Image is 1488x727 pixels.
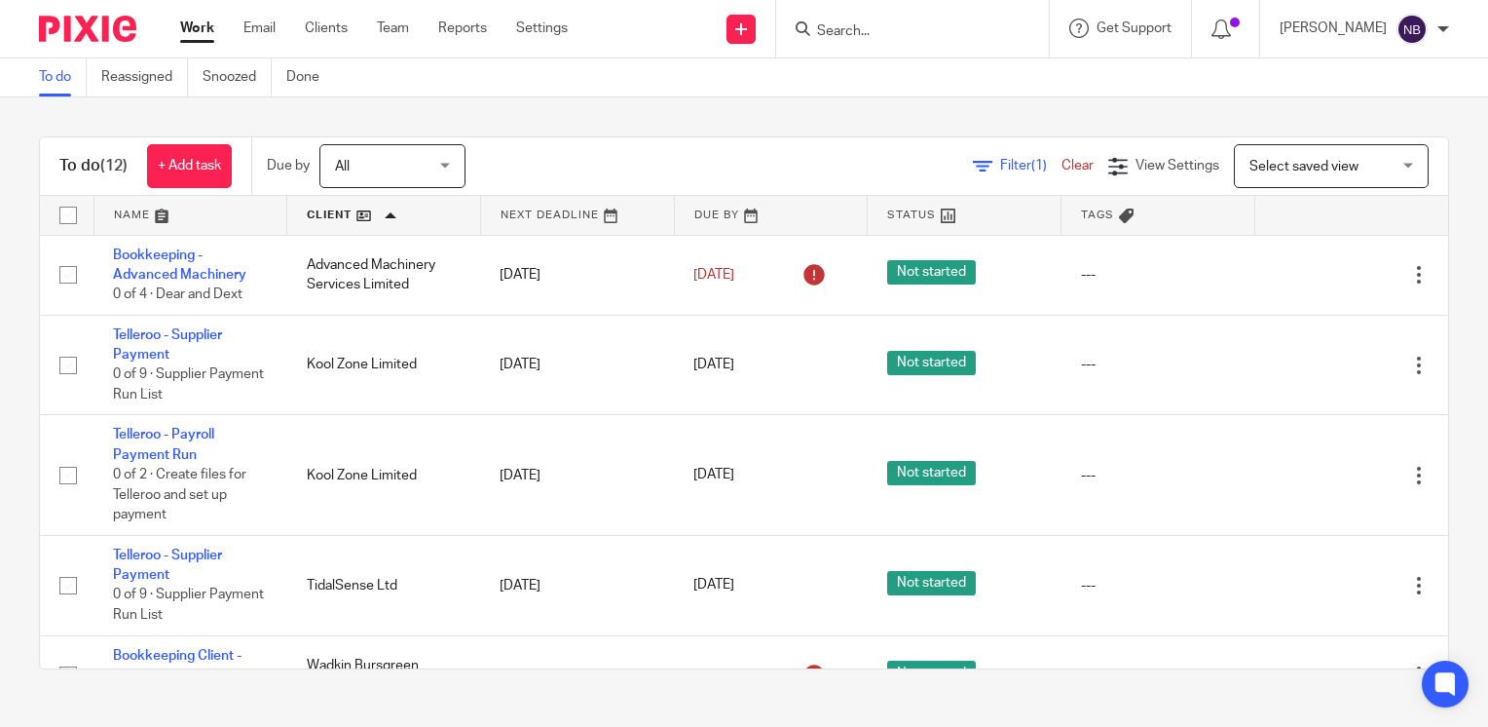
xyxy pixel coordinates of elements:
[1081,466,1236,485] div: ---
[113,368,264,402] span: 0 of 9 · Supplier Payment Run List
[39,16,136,42] img: Pixie
[1135,159,1219,172] span: View Settings
[113,649,242,682] a: Bookkeeping Client - Master
[887,661,976,685] span: Not started
[480,415,674,535] td: [DATE]
[287,415,481,535] td: Kool Zone Limited
[113,249,246,282] a: Bookkeeping - Advanced Machinery
[887,461,976,485] span: Not started
[480,535,674,635] td: [DATE]
[480,235,674,315] td: [DATE]
[1097,21,1172,35] span: Get Support
[815,23,990,41] input: Search
[693,469,734,482] span: [DATE]
[1396,14,1428,45] img: svg%3E
[480,315,674,415] td: [DATE]
[693,268,734,282] span: [DATE]
[377,19,409,38] a: Team
[305,19,348,38] a: Clients
[693,359,734,372] span: [DATE]
[1081,576,1236,595] div: ---
[1031,159,1047,172] span: (1)
[180,19,214,38] a: Work
[1280,19,1387,38] p: [PERSON_NAME]
[113,589,264,623] span: 0 of 9 · Supplier Payment Run List
[1081,265,1236,285] div: ---
[438,19,487,38] a: Reports
[113,549,222,582] a: Telleroo - Supplier Payment
[287,535,481,635] td: TidalSense Ltd
[1061,159,1094,172] a: Clear
[887,351,976,375] span: Not started
[113,468,246,521] span: 0 of 2 · Create files for Telleroo and set up payment
[113,428,214,461] a: Telleroo - Payroll Payment Run
[1081,666,1236,685] div: ---
[100,158,128,173] span: (12)
[267,156,310,175] p: Due by
[887,571,976,595] span: Not started
[286,58,334,96] a: Done
[243,19,276,38] a: Email
[287,635,481,715] td: Wadkin Bursgreen Limited
[39,58,87,96] a: To do
[101,58,188,96] a: Reassigned
[480,635,674,715] td: [DATE]
[1000,159,1061,172] span: Filter
[516,19,568,38] a: Settings
[203,58,272,96] a: Snoozed
[287,235,481,315] td: Advanced Machinery Services Limited
[113,328,222,362] a: Telleroo - Supplier Payment
[113,287,242,301] span: 0 of 4 · Dear and Dext
[287,315,481,415] td: Kool Zone Limited
[147,144,232,188] a: + Add task
[1249,160,1358,173] span: Select saved view
[59,156,128,176] h1: To do
[1081,355,1236,374] div: ---
[335,160,350,173] span: All
[887,260,976,285] span: Not started
[1081,210,1114,220] span: Tags
[693,579,734,593] span: [DATE]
